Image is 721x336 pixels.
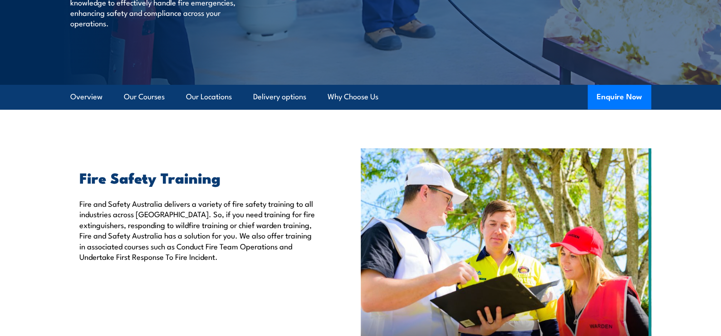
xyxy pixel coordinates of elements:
button: Enquire Now [588,85,651,109]
a: Our Courses [124,85,165,109]
a: Why Choose Us [328,85,378,109]
a: Overview [70,85,103,109]
a: Our Locations [186,85,232,109]
h2: Fire Safety Training [79,171,319,184]
a: Delivery options [253,85,306,109]
p: Fire and Safety Australia delivers a variety of fire safety training to all industries across [GE... [79,198,319,262]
